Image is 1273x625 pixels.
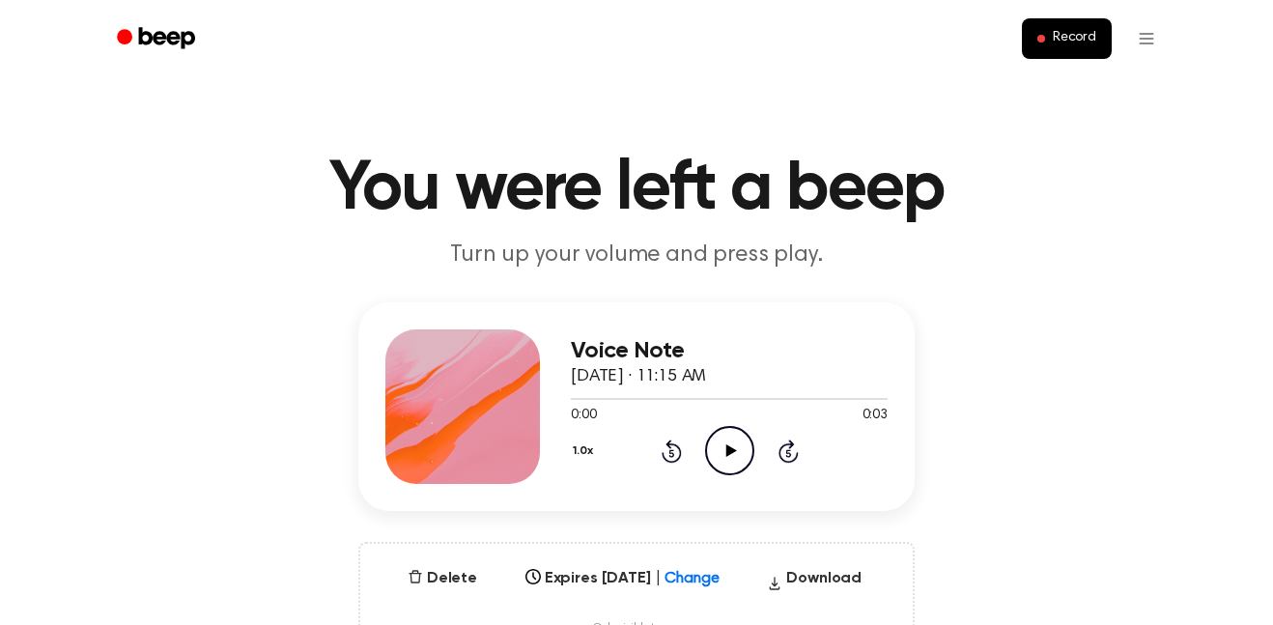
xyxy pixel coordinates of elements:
[1022,18,1112,59] button: Record
[571,368,706,385] span: [DATE] · 11:15 AM
[103,20,212,58] a: Beep
[863,406,888,426] span: 0:03
[571,338,888,364] h3: Voice Note
[1053,30,1096,47] span: Record
[400,567,485,590] button: Delete
[142,155,1131,224] h1: You were left a beep
[759,567,869,598] button: Download
[266,240,1007,271] p: Turn up your volume and press play.
[1123,15,1170,62] button: Open menu
[571,435,600,468] button: 1.0x
[571,406,596,426] span: 0:00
